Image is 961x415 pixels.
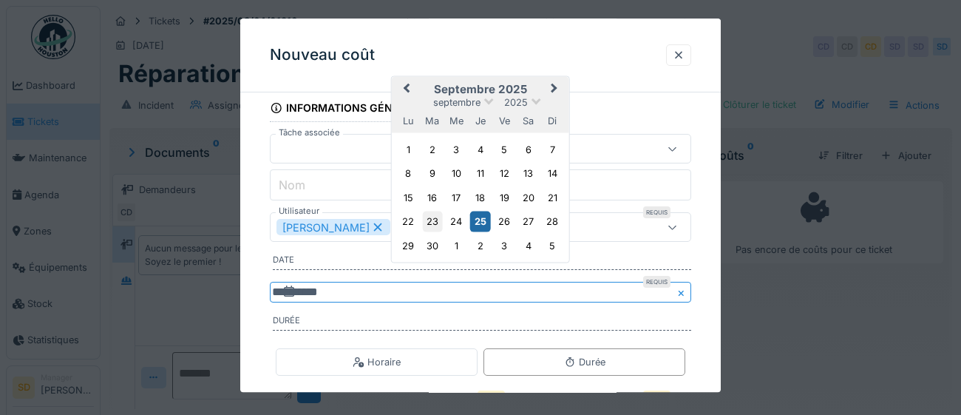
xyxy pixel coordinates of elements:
[643,207,670,219] div: Requis
[518,212,538,232] div: Choose samedi 27 septembre 2025
[495,163,515,183] div: Choose vendredi 12 septembre 2025
[478,391,505,403] div: Requis
[495,140,515,160] div: Choose vendredi 5 septembre 2025
[273,315,691,331] label: Durée
[398,140,418,160] div: Choose lundi 1 septembre 2025
[543,212,563,232] div: Choose dimanche 28 septembre 2025
[398,188,418,208] div: Choose lundi 15 septembre 2025
[643,391,670,403] div: Requis
[643,277,670,289] div: Requis
[398,163,418,183] div: Choose lundi 8 septembre 2025
[518,163,538,183] div: Choose samedi 13 septembre 2025
[446,212,466,232] div: Choose mercredi 24 septembre 2025
[518,188,538,208] div: Choose samedi 20 septembre 2025
[470,188,490,208] div: Choose jeudi 18 septembre 2025
[518,236,538,256] div: Choose samedi 4 octobre 2025
[544,78,568,102] button: Next Month
[543,163,563,183] div: Choose dimanche 14 septembre 2025
[495,188,515,208] div: Choose vendredi 19 septembre 2025
[504,97,528,108] span: 2025
[396,138,564,257] div: Month septembre, 2025
[276,206,322,218] label: Utilisateur
[495,236,515,256] div: Choose vendredi 3 octobre 2025
[446,236,466,256] div: Choose mercredi 1 octobre 2025
[675,283,691,303] button: Close
[433,97,480,108] span: septembre
[276,127,343,140] label: Tâche associée
[422,188,442,208] div: Choose mardi 16 septembre 2025
[543,236,563,256] div: Choose dimanche 5 octobre 2025
[470,236,490,256] div: Choose jeudi 2 octobre 2025
[543,111,563,131] div: dimanche
[422,236,442,256] div: Choose mardi 30 septembre 2025
[470,212,490,232] div: Choose jeudi 25 septembre 2025
[273,254,691,271] label: Date
[543,188,563,208] div: Choose dimanche 21 septembre 2025
[398,212,418,232] div: Choose lundi 22 septembre 2025
[495,212,515,232] div: Choose vendredi 26 septembre 2025
[422,111,442,131] div: mardi
[392,83,569,96] h2: septembre 2025
[270,98,432,123] div: Informations générales
[470,111,490,131] div: jeudi
[518,140,538,160] div: Choose samedi 6 septembre 2025
[422,140,442,160] div: Choose mardi 2 septembre 2025
[564,355,605,369] div: Durée
[398,111,418,131] div: lundi
[470,140,490,160] div: Choose jeudi 4 septembre 2025
[393,78,417,102] button: Previous Month
[446,188,466,208] div: Choose mercredi 17 septembre 2025
[353,355,401,369] div: Horaire
[446,163,466,183] div: Choose mercredi 10 septembre 2025
[446,140,466,160] div: Choose mercredi 3 septembre 2025
[446,111,466,131] div: mercredi
[276,176,308,194] label: Nom
[422,212,442,232] div: Choose mardi 23 septembre 2025
[270,46,375,64] h3: Nouveau coût
[422,163,442,183] div: Choose mardi 9 septembre 2025
[470,163,490,183] div: Choose jeudi 11 septembre 2025
[398,236,418,256] div: Choose lundi 29 septembre 2025
[543,140,563,160] div: Choose dimanche 7 septembre 2025
[495,111,515,131] div: vendredi
[518,111,538,131] div: samedi
[276,220,390,236] div: [PERSON_NAME]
